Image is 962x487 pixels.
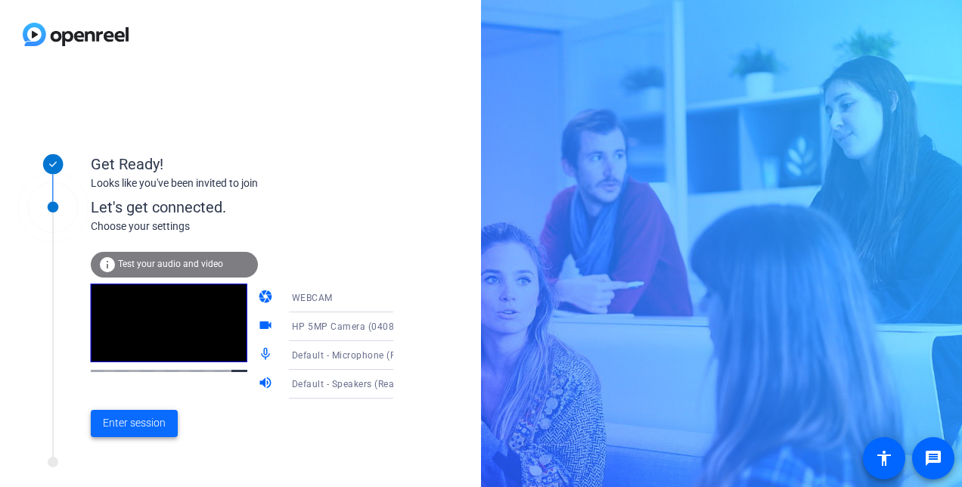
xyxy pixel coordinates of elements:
[258,375,276,393] mat-icon: volume_up
[292,320,421,332] span: HP 5MP Camera (0408:545f)
[258,318,276,336] mat-icon: videocam
[103,415,166,431] span: Enter session
[91,410,178,437] button: Enter session
[292,377,455,389] span: Default - Speakers (Realtek(R) Audio)
[258,346,276,364] mat-icon: mic_none
[875,449,893,467] mat-icon: accessibility
[91,153,393,175] div: Get Ready!
[98,256,116,274] mat-icon: info
[292,293,333,303] span: WEBCAM
[91,175,393,191] div: Looks like you've been invited to join
[292,349,467,361] span: Default - Microphone (Realtek(R) Audio)
[91,219,424,234] div: Choose your settings
[258,289,276,307] mat-icon: camera
[118,259,223,269] span: Test your audio and video
[91,196,424,219] div: Let's get connected.
[924,449,942,467] mat-icon: message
